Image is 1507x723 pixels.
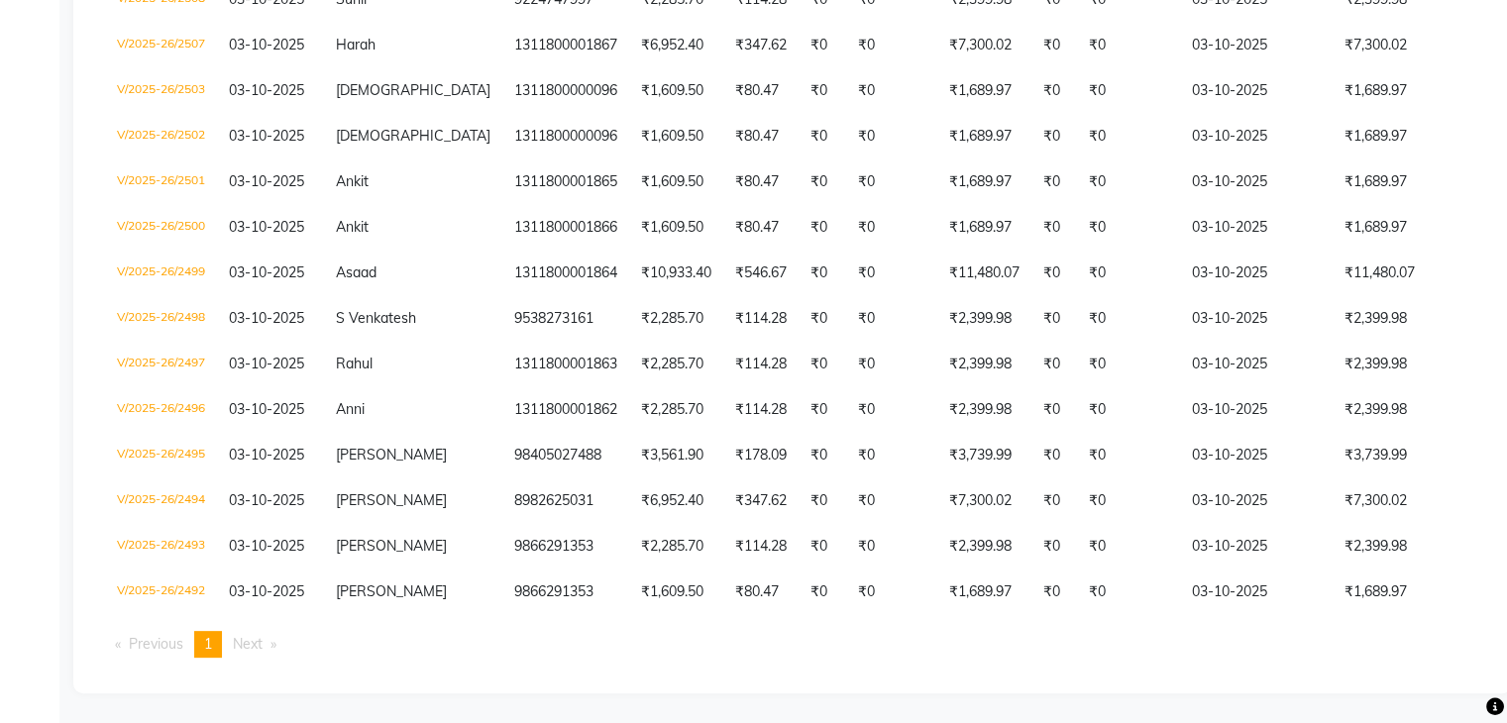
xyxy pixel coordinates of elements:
td: ₹11,480.07 [1333,251,1485,296]
td: ₹6,952.40 [629,23,723,68]
td: 03-10-2025 [1180,23,1333,68]
td: 9538273161 [502,296,629,342]
td: ₹0 [1031,569,1077,615]
td: 1311800000096 [502,68,629,114]
td: ₹0 [1031,387,1077,433]
td: ₹546.67 [723,251,799,296]
td: ₹0 [1077,159,1180,205]
td: 1311800001863 [502,342,629,387]
td: ₹0 [1031,205,1077,251]
td: ₹1,689.97 [1333,68,1485,114]
td: ₹2,399.98 [1333,387,1485,433]
td: 03-10-2025 [1180,251,1333,296]
td: ₹2,285.70 [629,342,723,387]
td: V/2025-26/2494 [105,478,217,524]
td: ₹1,689.97 [937,114,1031,159]
td: ₹7,300.02 [1333,23,1485,68]
td: ₹0 [799,159,846,205]
td: 8982625031 [502,478,629,524]
td: ₹80.47 [723,569,799,615]
td: 03-10-2025 [1180,159,1333,205]
td: ₹0 [799,68,846,114]
span: 03-10-2025 [229,81,304,99]
td: V/2025-26/2492 [105,569,217,615]
td: ₹0 [799,205,846,251]
span: 03-10-2025 [229,36,304,53]
td: ₹0 [846,478,937,524]
td: ₹0 [1031,433,1077,478]
td: ₹0 [846,23,937,68]
td: ₹2,285.70 [629,296,723,342]
td: ₹0 [1077,569,1180,615]
td: 1311800000096 [502,114,629,159]
td: 1311800001864 [502,251,629,296]
td: ₹0 [1077,342,1180,387]
td: ₹0 [846,524,937,569]
td: ₹0 [846,433,937,478]
span: 03-10-2025 [229,400,304,418]
td: ₹114.28 [723,387,799,433]
td: ₹0 [799,23,846,68]
td: ₹2,399.98 [1333,524,1485,569]
td: V/2025-26/2507 [105,23,217,68]
td: V/2025-26/2502 [105,114,217,159]
td: ₹10,933.40 [629,251,723,296]
td: ₹6,952.40 [629,478,723,524]
td: ₹0 [1077,387,1180,433]
td: 98405027488 [502,433,629,478]
td: 03-10-2025 [1180,68,1333,114]
td: ₹11,480.07 [937,251,1031,296]
span: Harah [336,36,376,53]
td: 9866291353 [502,569,629,615]
span: [PERSON_NAME] [336,446,447,464]
span: 03-10-2025 [229,172,304,190]
td: ₹0 [799,524,846,569]
td: ₹2,399.98 [937,387,1031,433]
td: ₹0 [1031,524,1077,569]
td: ₹0 [799,569,846,615]
td: V/2025-26/2501 [105,159,217,205]
td: ₹2,399.98 [937,296,1031,342]
td: ₹3,739.99 [1333,433,1485,478]
span: Next [233,635,263,653]
td: ₹0 [799,387,846,433]
td: ₹0 [846,205,937,251]
td: 03-10-2025 [1180,387,1333,433]
span: 03-10-2025 [229,127,304,145]
td: ₹2,399.98 [1333,342,1485,387]
td: ₹0 [1031,251,1077,296]
td: 1311800001862 [502,387,629,433]
td: ₹0 [846,68,937,114]
td: ₹114.28 [723,524,799,569]
span: S Venkatesh [336,309,416,327]
td: ₹0 [846,159,937,205]
td: ₹0 [799,296,846,342]
td: ₹80.47 [723,114,799,159]
span: 03-10-2025 [229,355,304,372]
td: 1311800001865 [502,159,629,205]
td: 9866291353 [502,524,629,569]
td: ₹0 [1031,342,1077,387]
td: ₹0 [846,251,937,296]
td: ₹0 [1077,524,1180,569]
td: V/2025-26/2496 [105,387,217,433]
td: ₹0 [799,478,846,524]
td: ₹0 [799,342,846,387]
td: ₹1,689.97 [937,159,1031,205]
td: ₹2,285.70 [629,524,723,569]
td: ₹0 [1077,114,1180,159]
td: ₹0 [1031,159,1077,205]
td: ₹1,609.50 [629,205,723,251]
span: [PERSON_NAME] [336,582,447,600]
td: ₹1,689.97 [937,569,1031,615]
td: ₹0 [846,569,937,615]
td: ₹7,300.02 [1333,478,1485,524]
td: 03-10-2025 [1180,433,1333,478]
td: 1311800001866 [502,205,629,251]
span: 03-10-2025 [229,446,304,464]
td: ₹114.28 [723,296,799,342]
td: V/2025-26/2497 [105,342,217,387]
td: ₹7,300.02 [937,23,1031,68]
td: ₹178.09 [723,433,799,478]
td: ₹0 [846,342,937,387]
